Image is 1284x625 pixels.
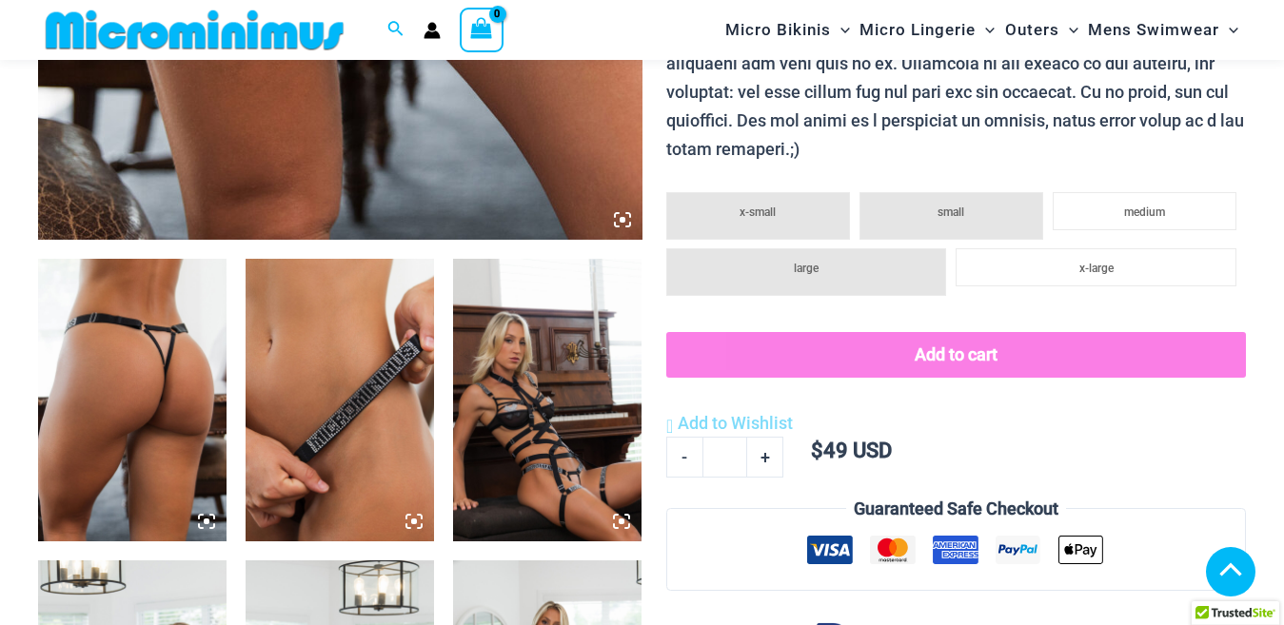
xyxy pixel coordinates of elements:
[811,439,892,462] bdi: 49 USD
[666,192,850,240] li: x-small
[666,248,947,296] li: large
[1088,6,1219,54] span: Mens Swimwear
[1124,205,1165,219] span: medium
[855,6,999,54] a: Micro LingerieMenu ToggleMenu Toggle
[453,259,642,541] img: Invitation to Temptation Midnight 1037 Bra 6037 Thong 1954 Bodysuit
[1219,6,1238,54] span: Menu Toggle
[747,437,783,477] a: +
[721,6,855,54] a: Micro BikinisMenu ToggleMenu Toggle
[956,248,1236,286] li: x-large
[678,413,793,433] span: Add to Wishlist
[725,6,831,54] span: Micro Bikinis
[1059,6,1078,54] span: Menu Toggle
[846,495,1066,523] legend: Guaranteed Safe Checkout
[666,409,793,438] a: Add to Wishlist
[859,192,1043,240] li: small
[38,9,351,51] img: MM SHOP LOGO FLAT
[976,6,995,54] span: Menu Toggle
[702,437,747,477] input: Product quantity
[246,259,434,541] img: Invitation to Temptation Midnight Thong 1954
[666,437,702,477] a: -
[1083,6,1243,54] a: Mens SwimwearMenu ToggleMenu Toggle
[794,262,819,275] span: large
[1005,6,1059,54] span: Outers
[811,439,823,462] span: $
[718,3,1246,57] nav: Site Navigation
[740,205,776,219] span: x-small
[1079,262,1114,275] span: x-large
[38,259,227,541] img: Invitation to Temptation Midnight Thong 1954
[938,205,964,219] span: small
[387,18,405,42] a: Search icon link
[1000,6,1083,54] a: OutersMenu ToggleMenu Toggle
[1053,192,1236,230] li: medium
[859,6,976,54] span: Micro Lingerie
[666,332,1246,378] button: Add to cart
[424,22,441,39] a: Account icon link
[831,6,850,54] span: Menu Toggle
[460,8,504,51] a: View Shopping Cart, empty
